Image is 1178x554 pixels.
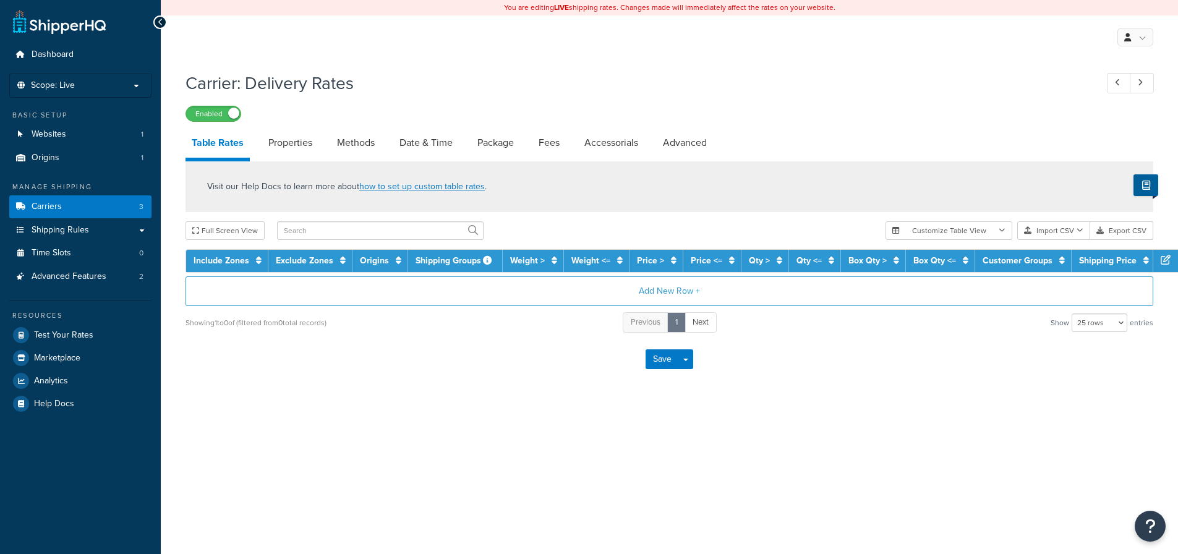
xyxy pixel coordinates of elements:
li: Time Slots [9,242,152,265]
button: Customize Table View [886,221,1012,240]
span: Show [1051,314,1069,331]
a: Origins1 [9,147,152,169]
button: Save [646,349,679,369]
a: Advanced [657,128,713,158]
a: Previous [623,312,668,333]
a: Box Qty > [848,254,887,267]
a: Origins [360,254,389,267]
a: Websites1 [9,123,152,146]
span: 1 [141,129,143,140]
a: Carriers3 [9,195,152,218]
a: Previous Record [1107,73,1131,93]
span: Marketplace [34,353,80,364]
span: Advanced Features [32,271,106,282]
a: Advanced Features2 [9,265,152,288]
a: Time Slots0 [9,242,152,265]
th: Shipping Groups [408,250,503,272]
a: Shipping Price [1079,254,1137,267]
div: Manage Shipping [9,182,152,192]
button: Export CSV [1090,221,1153,240]
input: Search [277,221,484,240]
span: Carriers [32,202,62,212]
span: Help Docs [34,399,74,409]
a: Fees [532,128,566,158]
a: Methods [331,128,381,158]
a: Customer Groups [983,254,1052,267]
a: Next Record [1130,73,1154,93]
a: Properties [262,128,318,158]
a: Dashboard [9,43,152,66]
span: Scope: Live [31,80,75,91]
li: Advanced Features [9,265,152,288]
a: how to set up custom table rates [359,180,485,193]
label: Enabled [186,106,241,121]
b: LIVE [554,2,569,13]
button: Full Screen View [186,221,265,240]
a: Table Rates [186,128,250,161]
span: Origins [32,153,59,163]
a: Next [685,312,717,333]
button: Import CSV [1017,221,1090,240]
a: Weight > [510,254,545,267]
span: 2 [139,271,143,282]
a: Qty <= [796,254,822,267]
li: Carriers [9,195,152,218]
span: entries [1130,314,1153,331]
a: 1 [667,312,686,333]
a: Shipping Rules [9,219,152,242]
li: Websites [9,123,152,146]
span: Dashboard [32,49,74,60]
span: Test Your Rates [34,330,93,341]
a: Exclude Zones [276,254,333,267]
h1: Carrier: Delivery Rates [186,71,1084,95]
span: Previous [631,316,660,328]
span: Next [693,316,709,328]
a: Marketplace [9,347,152,369]
span: Shipping Rules [32,225,89,236]
span: Websites [32,129,66,140]
a: Date & Time [393,128,459,158]
a: Price > [637,254,664,267]
a: Help Docs [9,393,152,415]
a: Accessorials [578,128,644,158]
a: Analytics [9,370,152,392]
a: Price <= [691,254,722,267]
div: Basic Setup [9,110,152,121]
p: Visit our Help Docs to learn more about . [207,180,487,194]
span: 0 [139,248,143,258]
a: Test Your Rates [9,324,152,346]
div: Showing 1 to 0 of (filtered from 0 total records) [186,314,327,331]
a: Package [471,128,520,158]
span: Analytics [34,376,68,386]
li: Origins [9,147,152,169]
button: Add New Row + [186,276,1153,306]
button: Show Help Docs [1133,174,1158,196]
a: Weight <= [571,254,610,267]
span: 1 [141,153,143,163]
div: Resources [9,310,152,321]
a: Include Zones [194,254,249,267]
button: Open Resource Center [1135,511,1166,542]
a: Qty > [749,254,770,267]
a: Box Qty <= [913,254,956,267]
span: 3 [139,202,143,212]
span: Time Slots [32,248,71,258]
